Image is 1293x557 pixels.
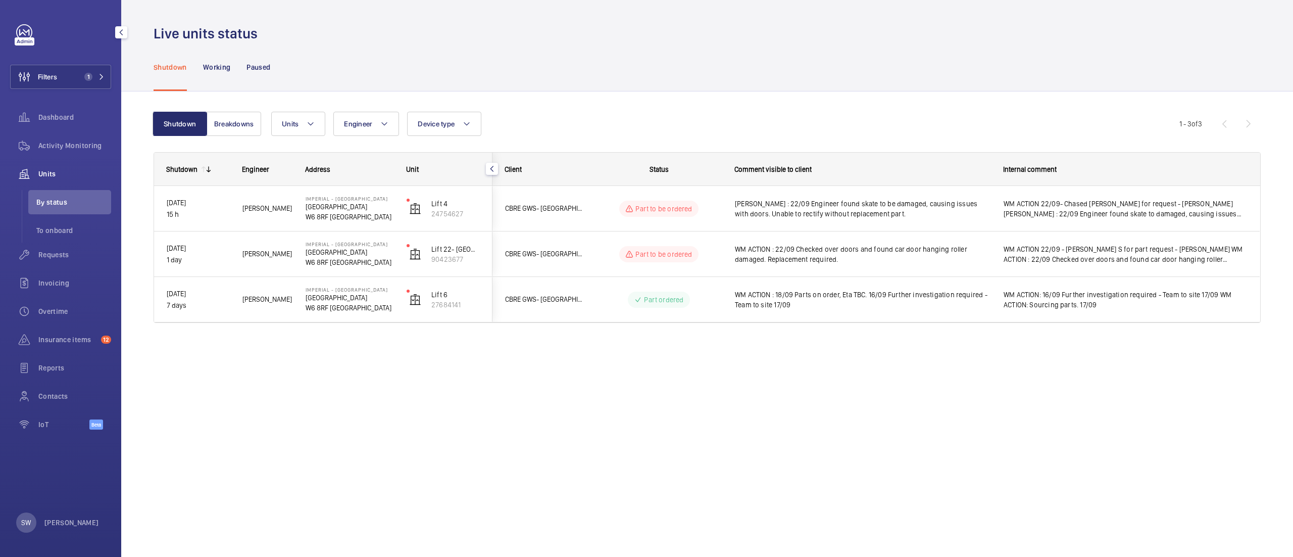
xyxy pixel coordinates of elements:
span: Internal comment [1003,165,1057,173]
p: W6 8RF [GEOGRAPHIC_DATA] [306,303,393,313]
p: W6 8RF [GEOGRAPHIC_DATA] [306,212,393,222]
span: By status [36,197,111,207]
span: IoT [38,420,89,430]
p: [DATE] [167,288,229,300]
p: [GEOGRAPHIC_DATA] [306,293,393,303]
span: Status [650,165,669,173]
p: Lift 22- [GEOGRAPHIC_DATA] Block (Passenger) [431,244,480,254]
button: Engineer [333,112,399,136]
span: Engineer [344,120,372,128]
p: Lift 6 [431,290,480,300]
p: 90423677 [431,254,480,264]
span: 1 - 3 3 [1179,120,1202,127]
button: Filters1 [10,65,111,89]
span: Device type [418,120,455,128]
p: Paused [246,62,270,72]
p: 27684141 [431,300,480,310]
span: Activity Monitoring [38,141,111,151]
p: 24754627 [431,209,480,219]
span: CBRE GWS- [GEOGRAPHIC_DATA] ([GEOGRAPHIC_DATA]) [505,294,583,305]
p: Shutdown [154,62,187,72]
button: Breakdowns [207,112,261,136]
span: WM ACTION : 18/09 Parts on order, Eta TBC. 16/09 Further investigation required - Team to site 17/09 [735,290,990,310]
p: [DATE] [167,243,229,254]
span: [PERSON_NAME] [242,248,292,260]
span: Comment visible to client [734,165,812,173]
div: Unit [406,165,480,173]
p: 1 day [167,254,229,266]
span: Client [505,165,522,173]
p: 7 days [167,300,229,311]
img: elevator.svg [409,248,421,260]
span: Reports [38,363,111,373]
img: elevator.svg [409,294,421,306]
p: [DATE] [167,197,229,209]
span: CBRE GWS- [GEOGRAPHIC_DATA] ([GEOGRAPHIC_DATA]) [505,248,583,260]
span: [PERSON_NAME] [242,294,292,305]
button: Units [271,112,325,136]
p: Imperial - [GEOGRAPHIC_DATA] [306,196,393,202]
span: Insurance items [38,335,97,345]
span: Filters [38,72,57,82]
span: WM ACTION: 16/09 Further investigation required - Team to site 17/09 WM ACTION: Sourcing parts. 1... [1004,290,1247,310]
p: Imperial - [GEOGRAPHIC_DATA] [306,287,393,293]
div: Shutdown [166,165,197,173]
span: Beta [89,420,103,430]
p: SW [21,518,31,528]
span: Contacts [38,391,111,401]
span: of [1191,120,1198,128]
span: Requests [38,250,111,260]
p: Part to be ordered [635,249,692,259]
p: [GEOGRAPHIC_DATA] [306,202,393,212]
span: Units [38,169,111,179]
span: [PERSON_NAME] : 22/09 Engineer found skate to be damaged, causing issues with doors. Unable to re... [735,199,990,219]
p: 15 h [167,209,229,220]
img: elevator.svg [409,203,421,215]
span: Overtime [38,306,111,316]
span: Units [282,120,299,128]
span: 1 [84,73,92,81]
span: Dashboard [38,112,111,122]
span: Engineer [242,165,269,173]
span: CBRE GWS- [GEOGRAPHIC_DATA] ([GEOGRAPHIC_DATA]) [505,203,583,214]
p: Imperial - [GEOGRAPHIC_DATA] [306,241,393,247]
span: Address [305,165,330,173]
button: Device type [407,112,481,136]
p: Lift 4 [431,199,480,209]
span: WM ACTION 22/09 - [PERSON_NAME] S for part request - [PERSON_NAME] WM ACTION : 22/09 Checked over... [1004,244,1247,264]
p: Working [203,62,230,72]
span: 12 [101,336,111,344]
span: WM ACTION : 22/09 Checked over doors and found car door hanging roller damaged. Replacement requi... [735,244,990,264]
h1: Live units status [154,24,264,43]
span: To onboard [36,225,111,236]
p: [PERSON_NAME] [44,518,99,528]
span: WM ACTION 22/09- Chased [PERSON_NAME] for request - [PERSON_NAME] [PERSON_NAME] : 22/09 Engineer ... [1004,199,1247,219]
p: Part to be ordered [635,204,692,214]
span: Invoicing [38,278,111,288]
p: [GEOGRAPHIC_DATA] [306,247,393,257]
p: Part ordered [644,295,683,305]
button: Shutdown [153,112,207,136]
span: [PERSON_NAME] [242,203,292,214]
p: W6 8RF [GEOGRAPHIC_DATA] [306,257,393,267]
